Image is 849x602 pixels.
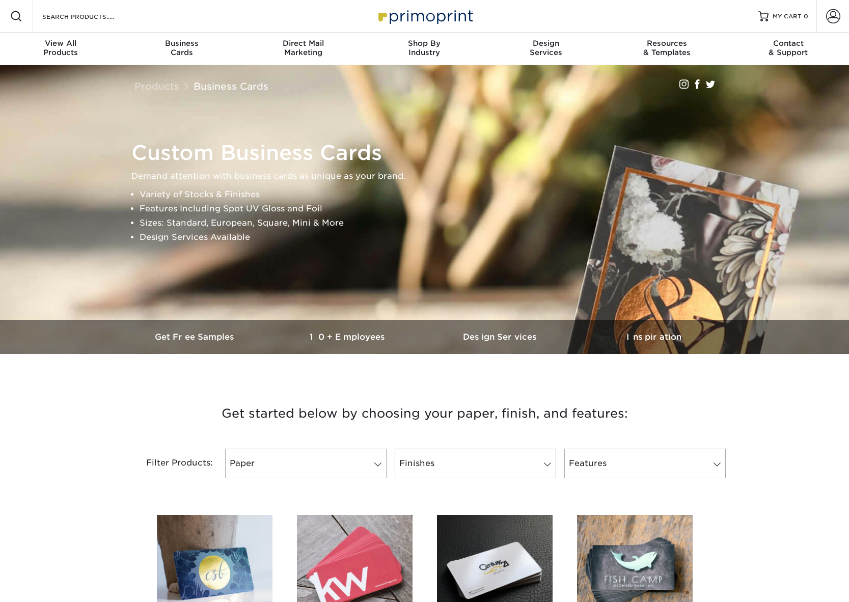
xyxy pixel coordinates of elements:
a: Direct MailMarketing [242,33,364,65]
span: MY CART [773,12,802,21]
span: Resources [607,39,728,48]
li: Design Services Available [140,230,727,244]
a: Products [134,80,179,92]
h3: Inspiration [578,332,730,342]
a: Resources& Templates [607,33,728,65]
li: Sizes: Standard, European, Square, Mini & More [140,216,727,230]
h3: Get started below by choosing your paper, finish, and features: [127,391,723,436]
a: Contact& Support [728,33,849,65]
a: DesignServices [485,33,607,65]
div: & Templates [607,39,728,57]
a: Business Cards [194,80,268,92]
a: Design Services [425,320,578,354]
span: Design [485,39,607,48]
a: BusinessCards [121,33,242,65]
div: Cards [121,39,242,57]
li: Features Including Spot UV Gloss and Foil [140,202,727,216]
h3: 10+ Employees [272,332,425,342]
li: Variety of Stocks & Finishes [140,187,727,202]
h3: Get Free Samples [119,332,272,342]
a: Shop ByIndustry [364,33,485,65]
div: Services [485,39,607,57]
div: & Support [728,39,849,57]
p: Demand attention with business cards as unique as your brand. [131,169,727,183]
div: Industry [364,39,485,57]
span: Business [121,39,242,48]
a: 10+ Employees [272,320,425,354]
span: Contact [728,39,849,48]
h3: Design Services [425,332,578,342]
span: Shop By [364,39,485,48]
h1: Custom Business Cards [131,141,727,165]
div: Marketing [242,39,364,57]
a: Inspiration [578,320,730,354]
span: Direct Mail [242,39,364,48]
a: Features [564,449,726,478]
a: Get Free Samples [119,320,272,354]
img: Primoprint [374,5,476,27]
input: SEARCH PRODUCTS..... [41,10,141,22]
a: Finishes [395,449,556,478]
a: Paper [225,449,387,478]
div: Filter Products: [119,449,221,478]
span: 0 [804,13,808,20]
